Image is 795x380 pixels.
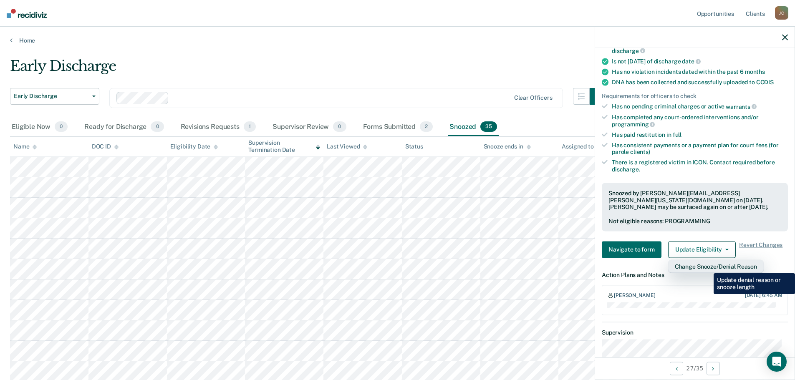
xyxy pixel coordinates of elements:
[612,103,788,110] div: Has no pending criminal charges or active
[668,259,764,273] button: Change Snooze/Denial Reason
[630,148,650,155] span: clients)
[170,143,218,150] div: Eligibility Date
[612,121,655,128] span: programming
[405,143,423,150] div: Status
[83,118,165,136] div: Ready for Discharge
[480,121,497,132] span: 35
[745,292,782,298] div: [DATE] 6:45 AM
[602,271,788,278] dt: Action Plans and Notes
[7,9,47,18] img: Recidiviz
[361,118,435,136] div: Forms Submitted
[739,241,782,258] span: Revert Changes
[612,58,788,65] div: Is not [DATE] of discharge
[673,131,681,138] span: full
[726,103,757,110] span: warrants
[55,121,68,132] span: 0
[707,362,720,375] button: Next Opportunity
[670,362,683,375] button: Previous Opportunity
[10,37,785,44] a: Home
[668,241,736,258] button: Update Eligibility
[775,6,788,20] div: J C
[602,93,788,100] div: Requirements for officers to check
[14,93,89,100] span: Early Discharge
[612,159,788,173] div: There is a registered victim in ICON. Contact required before
[614,292,655,299] div: [PERSON_NAME]
[179,118,257,136] div: Revisions Requests
[612,68,788,75] div: Has no violation incidents dated within the past 6
[595,357,795,379] div: 27 / 35
[682,58,700,65] span: date
[612,79,788,86] div: DNA has been collected and successfully uploaded to
[767,352,787,372] div: Open Intercom Messenger
[448,118,499,136] div: Snoozed
[92,143,119,150] div: DOC ID
[420,121,433,132] span: 2
[13,143,37,150] div: Name
[745,68,765,75] span: months
[612,141,788,156] div: Has consistent payments or a payment plan for court fees (for parole
[612,113,788,128] div: Has completed any court-ordered interventions and/or
[612,131,788,138] div: Has paid restitution in
[151,121,164,132] span: 0
[602,241,661,258] button: Navigate to form
[10,58,606,81] div: Early Discharge
[244,121,256,132] span: 1
[612,47,645,54] span: discharge
[327,143,367,150] div: Last Viewed
[602,329,788,336] dt: Supervision
[602,241,665,258] a: Navigate to form link
[248,139,320,154] div: Supervision Termination Date
[608,189,781,210] div: Snoozed by [PERSON_NAME][EMAIL_ADDRESS][PERSON_NAME][US_STATE][DOMAIN_NAME] on [DATE]. [PERSON_NA...
[756,79,774,86] span: CODIS
[10,118,69,136] div: Eligible Now
[562,143,601,150] div: Assigned to
[608,218,781,225] div: Not eligible reasons: PROGRAMMING
[514,94,553,101] div: Clear officers
[612,166,640,173] span: discharge.
[484,143,531,150] div: Snooze ends in
[271,118,348,136] div: Supervisor Review
[333,121,346,132] span: 0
